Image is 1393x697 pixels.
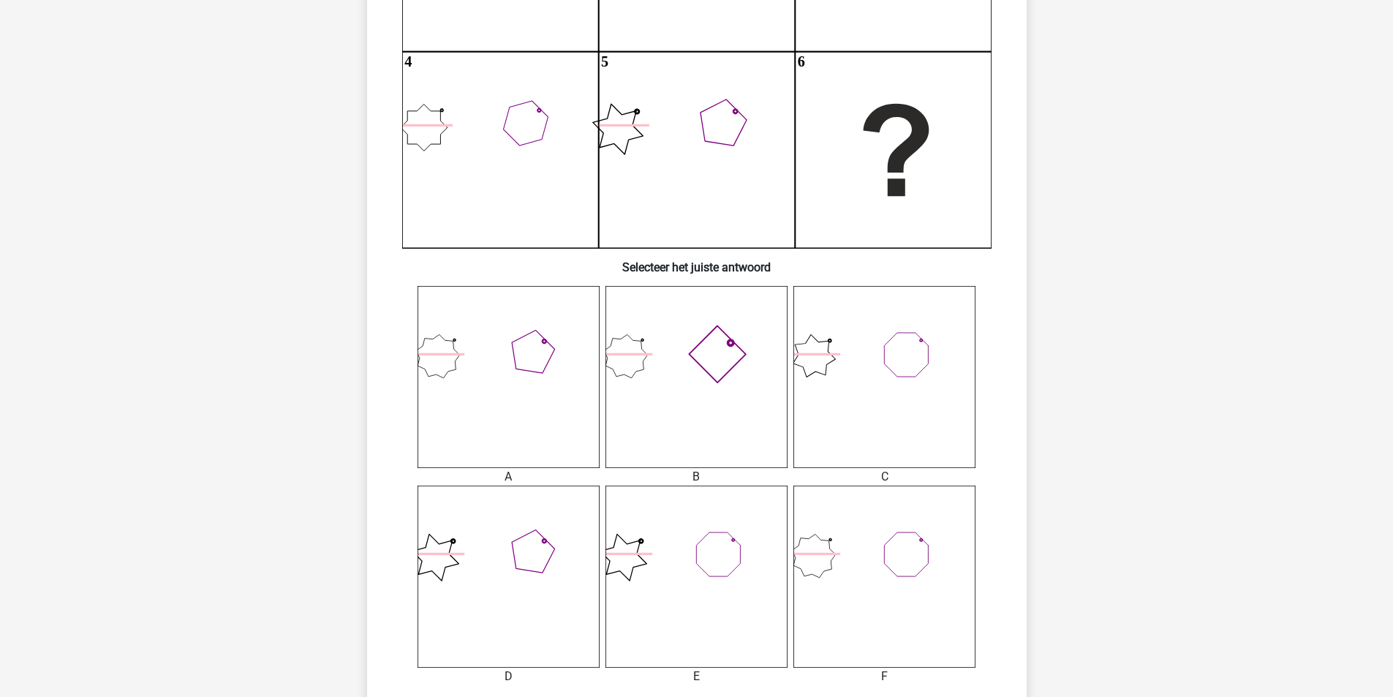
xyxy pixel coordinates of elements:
[390,249,1003,274] h6: Selecteer het juiste antwoord
[594,668,799,685] div: E
[404,53,412,69] text: 4
[594,468,799,486] div: B
[782,668,986,685] div: F
[407,668,611,685] div: D
[782,468,986,486] div: C
[601,53,608,69] text: 5
[797,53,804,69] text: 6
[407,468,611,486] div: A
